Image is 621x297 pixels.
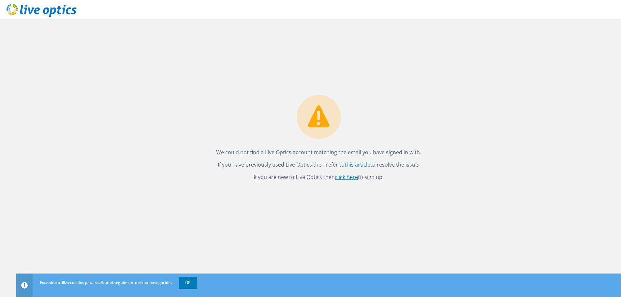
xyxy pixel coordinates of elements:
p: If you are new to Live Optics then to sign up. [216,172,421,182]
p: We could not find a Live Optics account matching the email you have signed in with. [216,148,421,157]
a: click here [335,173,358,181]
span: Este sitio utiliza cookies para realizar el seguimiento de su navegación. [40,280,172,285]
a: this article [345,161,370,168]
a: OK [179,277,197,289]
p: If you have previously used Live Optics then refer to to resolve the issue. [216,160,421,169]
